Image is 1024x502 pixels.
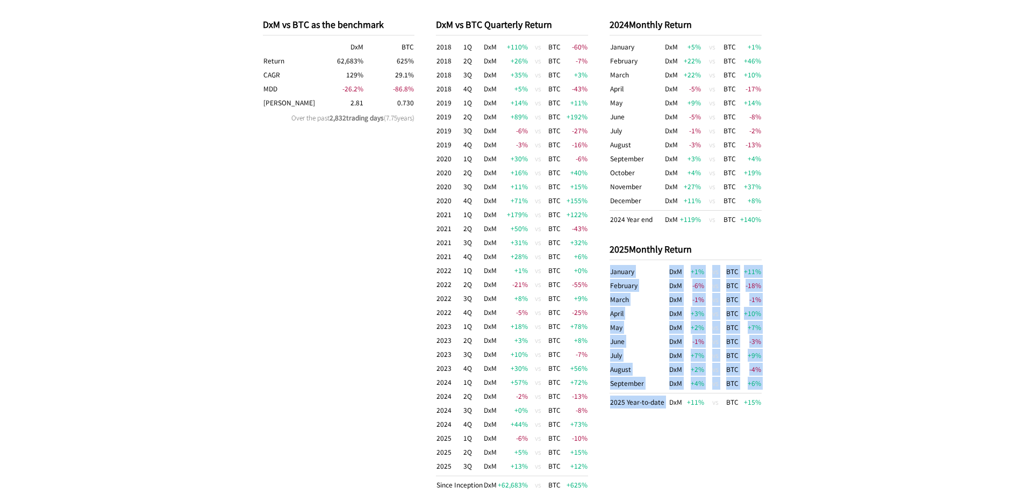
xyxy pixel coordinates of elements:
td: 2020 [436,166,463,180]
td: +78 % [561,319,588,333]
td: -7 % [561,347,588,361]
td: BTC [726,278,740,292]
td: BTC [548,138,561,152]
td: -27 % [561,124,588,138]
td: -18 % [740,278,762,292]
td: -5 % [679,110,701,124]
td: DxM [483,110,497,124]
td: +40 % [561,166,588,180]
td: vs [701,40,723,54]
td: -43 % [561,82,588,96]
td: +3 % [561,68,588,82]
td: +11 % [679,193,701,211]
td: BTC [723,166,740,180]
td: 2024 Year end [610,211,663,227]
td: DxM [483,166,497,180]
td: May [610,96,663,110]
td: vs [528,82,548,96]
td: 4Q [463,82,483,96]
td: September [610,152,663,166]
td: 1Q [463,207,483,221]
td: January [610,40,663,54]
td: DxM [483,277,497,291]
td: DxM [663,54,680,68]
td: vs [701,152,723,166]
td: +19 % [740,166,762,180]
td: -3 % [679,138,701,152]
td: BTC [548,96,561,110]
td: DxM [669,292,684,306]
td: BTC [548,263,561,277]
td: DxM [663,82,680,96]
td: +155 % [561,193,588,207]
td: BTC [723,152,740,166]
td: -2 % [740,124,762,138]
td: vs [528,207,548,221]
td: DxM [663,138,680,152]
td: BTC [723,82,740,96]
td: vs [705,292,726,306]
td: +179 % [497,207,528,221]
td: +7 % [740,320,762,334]
td: April [610,82,663,96]
td: DxM [669,334,684,348]
td: +10 % [740,68,762,82]
td: 4Q [463,305,483,319]
td: -55 % [561,277,588,291]
td: 2018 [436,68,463,82]
p: 2025 Monthly Return [610,242,762,255]
td: -8 % [740,110,762,124]
td: 0.730 [364,96,414,110]
td: +3 % [683,306,705,320]
td: -16 % [561,138,588,152]
td: BTC [548,207,561,221]
td: 1Q [463,263,483,277]
td: +1 % [497,263,528,277]
td: 2022 [436,291,463,305]
td: +8 % [740,193,762,211]
td: DxM [663,193,680,211]
td: +30 % [497,152,528,166]
td: DxM [483,124,497,138]
td: 2019 [436,110,463,124]
td: vs [528,110,548,124]
td: vs [701,180,723,193]
td: vs [528,333,548,347]
td: +10 % [497,347,528,361]
td: BTC [723,96,740,110]
td: BTC [723,193,740,211]
td: +16 % [497,166,528,180]
td: March [610,68,663,82]
td: DxM [483,96,497,110]
td: vs [528,291,548,305]
td: 2019 [436,96,463,110]
td: BTC [548,235,561,249]
td: BTC [548,68,561,82]
td: +35 % [497,68,528,82]
td: BTC [548,221,561,235]
td: DxM [483,40,497,54]
td: -5 % [679,82,701,96]
td: 2Q [463,333,483,347]
td: vs [705,278,726,292]
td: vs [528,249,548,263]
td: 3Q [463,68,483,82]
td: BTC [548,291,561,305]
td: -3 % [740,334,762,348]
td: BTC [723,124,740,138]
td: DxM [669,348,684,362]
td: +46 % [740,54,762,68]
td: -1 % [683,334,705,348]
td: January [610,264,669,278]
td: 2022 [436,277,463,291]
td: vs [701,110,723,124]
td: +7 % [683,348,705,362]
td: vs [528,319,548,333]
td: -25 % [561,305,588,319]
td: BTC [726,348,740,362]
td: BTC [548,180,561,193]
td: 4Q [463,193,483,207]
td: BTC [723,68,740,82]
p: 2024 Monthly Return [610,18,762,31]
td: June [610,334,669,348]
